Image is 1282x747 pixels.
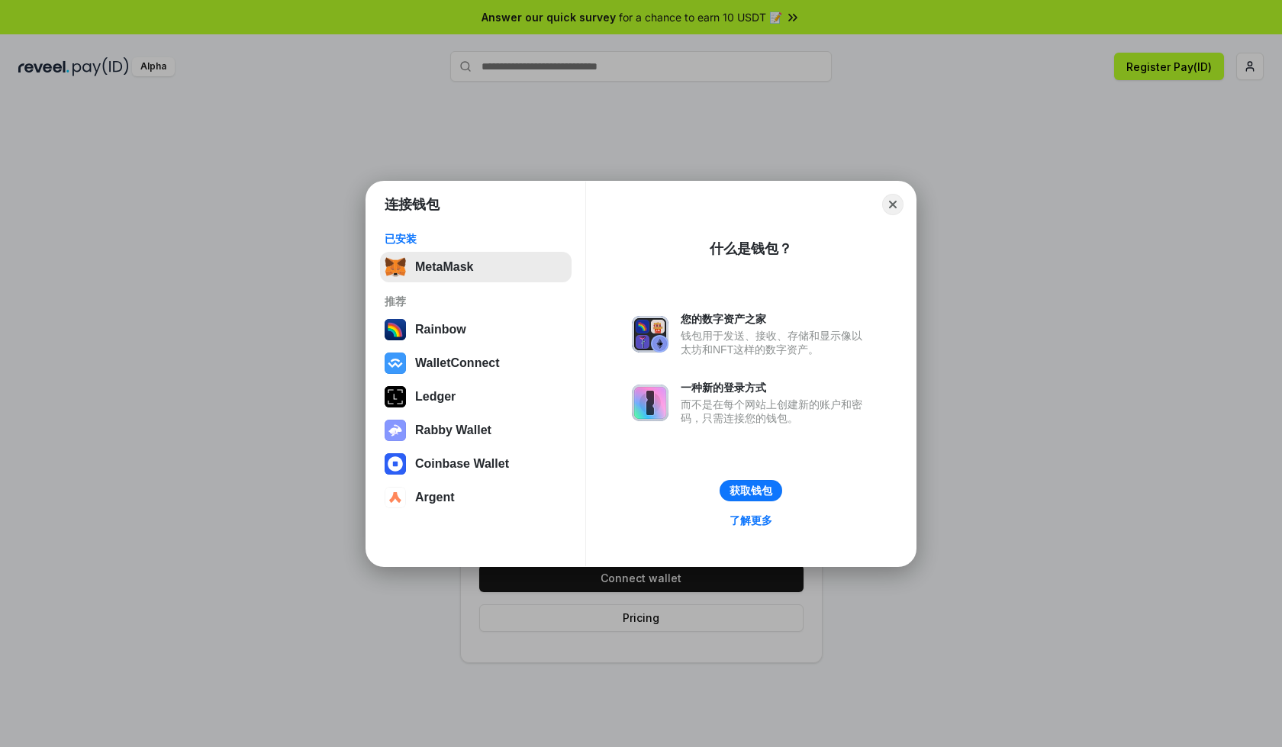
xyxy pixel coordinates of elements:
[681,329,870,356] div: 钱包用于发送、接收、存储和显示像以太坊和NFT这样的数字资产。
[380,415,572,446] button: Rabby Wallet
[415,457,509,471] div: Coinbase Wallet
[385,386,406,407] img: svg+xml,%3Csvg%20xmlns%3D%22http%3A%2F%2Fwww.w3.org%2F2000%2Fsvg%22%20width%3D%2228%22%20height%3...
[385,420,406,441] img: svg+xml,%3Csvg%20xmlns%3D%22http%3A%2F%2Fwww.w3.org%2F2000%2Fsvg%22%20fill%3D%22none%22%20viewBox...
[415,356,500,370] div: WalletConnect
[730,514,772,527] div: 了解更多
[730,484,772,497] div: 获取钱包
[632,316,668,353] img: svg+xml,%3Csvg%20xmlns%3D%22http%3A%2F%2Fwww.w3.org%2F2000%2Fsvg%22%20fill%3D%22none%22%20viewBox...
[681,398,870,425] div: 而不是在每个网站上创建新的账户和密码，只需连接您的钱包。
[385,295,567,308] div: 推荐
[710,240,792,258] div: 什么是钱包？
[380,449,572,479] button: Coinbase Wallet
[415,323,466,336] div: Rainbow
[380,314,572,345] button: Rainbow
[415,423,491,437] div: Rabby Wallet
[380,252,572,282] button: MetaMask
[385,195,440,214] h1: 连接钱包
[380,382,572,412] button: Ledger
[720,480,782,501] button: 获取钱包
[681,312,870,326] div: 您的数字资产之家
[385,232,567,246] div: 已安装
[720,510,781,530] a: 了解更多
[380,348,572,378] button: WalletConnect
[385,319,406,340] img: svg+xml,%3Csvg%20width%3D%22120%22%20height%3D%22120%22%20viewBox%3D%220%200%20120%20120%22%20fil...
[632,385,668,421] img: svg+xml,%3Csvg%20xmlns%3D%22http%3A%2F%2Fwww.w3.org%2F2000%2Fsvg%22%20fill%3D%22none%22%20viewBox...
[415,260,473,274] div: MetaMask
[385,453,406,475] img: svg+xml,%3Csvg%20width%3D%2228%22%20height%3D%2228%22%20viewBox%3D%220%200%2028%2028%22%20fill%3D...
[385,487,406,508] img: svg+xml,%3Csvg%20width%3D%2228%22%20height%3D%2228%22%20viewBox%3D%220%200%2028%2028%22%20fill%3D...
[415,390,456,404] div: Ledger
[385,256,406,278] img: svg+xml,%3Csvg%20fill%3D%22none%22%20height%3D%2233%22%20viewBox%3D%220%200%2035%2033%22%20width%...
[385,353,406,374] img: svg+xml,%3Csvg%20width%3D%2228%22%20height%3D%2228%22%20viewBox%3D%220%200%2028%2028%22%20fill%3D...
[882,194,904,215] button: Close
[681,381,870,394] div: 一种新的登录方式
[380,482,572,513] button: Argent
[415,491,455,504] div: Argent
